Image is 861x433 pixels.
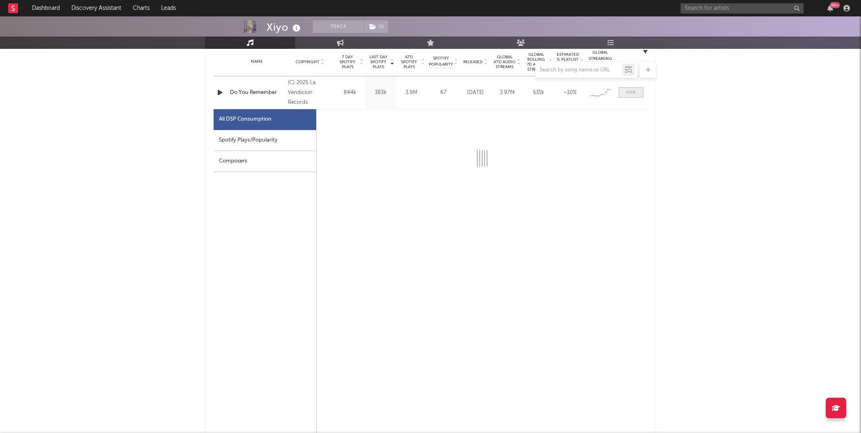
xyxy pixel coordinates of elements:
[214,151,316,172] div: Composers
[367,89,394,97] div: 383k
[525,52,547,72] span: Global Rolling 7D Audio Streams
[588,50,613,74] div: Global Streaming Trend (Last 60D)
[296,60,319,64] span: Copyright
[556,89,584,97] div: ~ 10 %
[337,89,363,97] div: 844k
[535,67,622,73] input: Search by song name or URL
[463,60,483,64] span: Released
[493,89,521,97] div: 3.97M
[214,109,316,130] div: All DSP Consumption
[681,3,804,14] input: Search for artists
[214,130,316,151] div: Spotify Plays/Popularity
[219,115,271,124] div: All DSP Consumption
[288,78,333,108] div: (C) 2025 La Vendicion Records
[830,2,840,8] div: 99 +
[313,21,364,33] button: Track
[398,89,425,97] div: 3.9M
[462,89,489,97] div: [DATE]
[337,55,358,69] span: 7 Day Spotify Plays
[525,89,552,97] div: 531k
[827,5,833,11] button: 99+
[398,55,420,69] span: ATD Spotify Plays
[230,89,284,97] a: Do You Remember
[493,55,516,69] span: Global ATD Audio Streams
[230,59,284,65] div: Name
[367,55,389,69] span: Last Day Spotify Plays
[429,55,453,68] span: Spotify Popularity
[266,21,303,34] div: Xiyo
[556,52,579,72] span: Estimated % Playlist Streams Last Day
[364,21,388,33] button: (1)
[429,89,458,97] div: 67
[364,21,388,33] span: ( 1 )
